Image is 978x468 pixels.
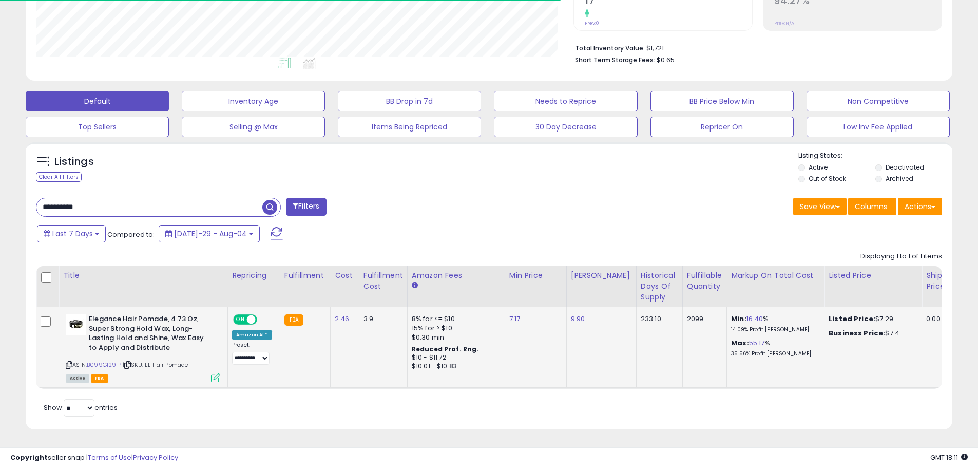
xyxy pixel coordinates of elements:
div: Title [63,270,223,281]
button: Top Sellers [26,117,169,137]
button: Repricer On [650,117,794,137]
div: Fulfillment [284,270,326,281]
a: B099G1291P [87,361,121,369]
b: Reduced Prof. Rng. [412,345,479,353]
span: 2025-08-12 18:11 GMT [930,453,968,462]
b: Min: [731,314,746,324]
button: BB Price Below Min [650,91,794,111]
img: 31OeZIUu1+S._SL40_.jpg [66,314,86,335]
h5: Listings [54,155,94,169]
button: Actions [898,198,942,215]
div: 0.00 [926,314,943,324]
a: 9.90 [571,314,585,324]
b: Elegance Hair Pomade, 4.73 Oz, Super Strong Hold Wax, Long-Lasting Hold and Shine, Wax Easy to Ap... [89,314,214,355]
b: Max: [731,338,749,348]
div: Amazon Fees [412,270,501,281]
div: $0.30 min [412,333,497,342]
div: [PERSON_NAME] [571,270,632,281]
span: Last 7 Days [52,229,93,239]
p: 35.56% Profit [PERSON_NAME] [731,350,816,358]
div: % [731,314,816,333]
span: [DATE]-29 - Aug-04 [174,229,247,239]
button: Non Competitive [807,91,950,111]
span: Compared to: [107,230,155,239]
span: ON [234,315,247,324]
p: 14.09% Profit [PERSON_NAME] [731,326,816,333]
div: Displaying 1 to 1 of 1 items [860,252,942,261]
button: Selling @ Max [182,117,325,137]
div: $7.4 [829,329,914,338]
span: Columns [855,201,887,212]
a: Privacy Policy [133,453,178,462]
strong: Copyright [10,453,48,462]
div: Min Price [509,270,562,281]
div: $10.01 - $10.83 [412,362,497,371]
span: OFF [256,315,272,324]
div: seller snap | | [10,453,178,463]
a: 55.17 [749,338,765,348]
button: Last 7 Days [37,225,106,242]
div: Historical Days Of Supply [641,270,678,303]
small: Amazon Fees. [412,281,418,290]
a: Terms of Use [88,453,131,462]
span: Show: entries [44,403,118,413]
label: Deactivated [886,163,924,172]
button: Inventory Age [182,91,325,111]
div: 233.10 [641,314,675,324]
a: 2.46 [335,314,350,324]
div: Repricing [232,270,276,281]
a: 16.40 [746,314,763,324]
small: FBA [284,314,303,326]
div: Ship Price [926,270,947,292]
div: 15% for > $10 [412,324,497,333]
span: All listings currently available for purchase on Amazon [66,374,89,383]
button: Save View [793,198,847,215]
div: 8% for <= $10 [412,314,497,324]
th: The percentage added to the cost of goods (COGS) that forms the calculator for Min & Max prices. [727,266,824,307]
button: Needs to Reprice [494,91,637,111]
button: Items Being Repriced [338,117,481,137]
div: 3.9 [363,314,399,324]
button: Default [26,91,169,111]
div: % [731,339,816,358]
div: Fulfillment Cost [363,270,403,292]
button: 30 Day Decrease [494,117,637,137]
div: ASIN: [66,314,220,381]
div: $7.29 [829,314,914,324]
div: Preset: [232,342,272,365]
span: | SKU: EL Hair Pomade [123,361,188,369]
label: Active [809,163,828,172]
label: Out of Stock [809,174,846,183]
div: Clear All Filters [36,172,82,182]
button: Filters [286,198,326,216]
div: Fulfillable Quantity [687,270,722,292]
label: Archived [886,174,913,183]
div: $10 - $11.72 [412,353,497,362]
button: [DATE]-29 - Aug-04 [159,225,260,242]
div: Amazon AI * [232,330,272,340]
div: Cost [335,270,355,281]
a: 7.17 [509,314,521,324]
div: Listed Price [829,270,917,281]
p: Listing States: [798,151,952,161]
span: FBA [91,374,108,383]
b: Listed Price: [829,314,875,324]
button: Columns [848,198,896,215]
div: 2099 [687,314,719,324]
button: Low Inv Fee Applied [807,117,950,137]
button: BB Drop in 7d [338,91,481,111]
b: Business Price: [829,328,885,338]
div: Markup on Total Cost [731,270,820,281]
